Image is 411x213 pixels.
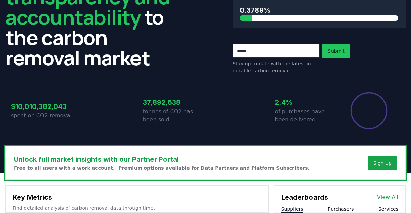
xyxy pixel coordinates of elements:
[11,112,73,120] p: spent on CO2 removal
[275,97,337,108] h3: 2.4%
[275,108,337,124] p: of purchases have been delivered
[11,101,73,112] h3: $10,010,382,043
[281,192,328,202] h3: Leaderboards
[14,164,310,171] p: Free to all users with a work account. Premium options available for Data Partners and Platform S...
[143,97,205,108] h3: 37,892,638
[233,60,320,74] p: Stay up to date with the latest in durable carbon removal.
[378,206,398,212] button: Services
[328,206,354,212] button: Purchasers
[368,156,397,170] button: Sign Up
[240,5,398,15] h3: 0.3789%
[143,108,205,124] p: tonnes of CO2 has been sold
[350,92,388,130] div: Percentage of sales delivered
[14,154,310,164] h3: Unlock full market insights with our Partner Portal
[377,193,398,201] a: View All
[13,192,262,202] h3: Key Metrics
[13,205,262,211] p: Find detailed analysis of carbon removal data through time.
[373,160,392,167] a: Sign Up
[281,206,303,212] button: Suppliers
[322,44,350,58] button: Submit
